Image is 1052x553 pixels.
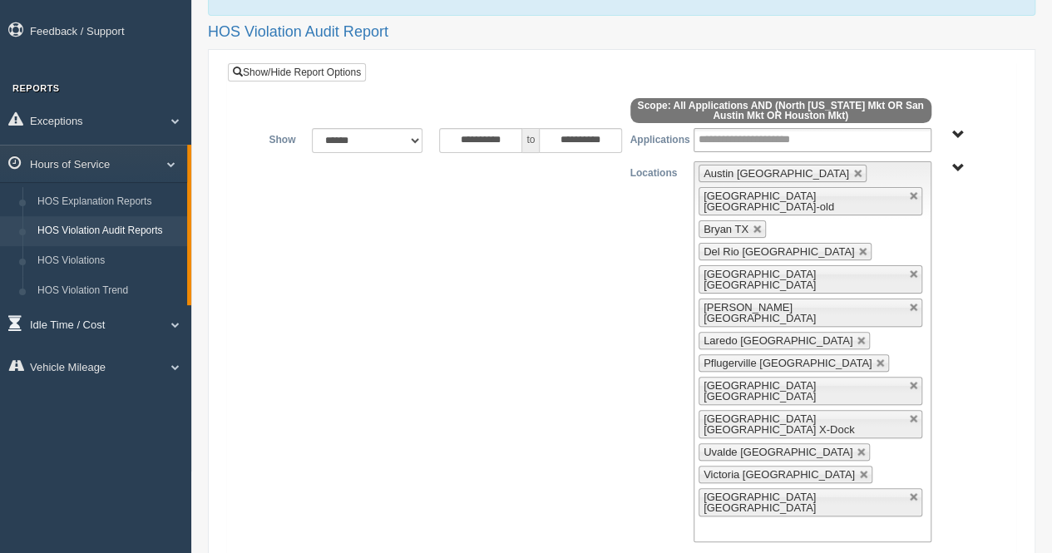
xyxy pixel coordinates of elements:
[240,128,304,148] label: Show
[704,223,748,235] span: Bryan TX
[704,446,852,458] span: Uvalde [GEOGRAPHIC_DATA]
[30,276,187,306] a: HOS Violation Trend
[704,334,852,347] span: Laredo [GEOGRAPHIC_DATA]
[704,268,816,291] span: [GEOGRAPHIC_DATA] [GEOGRAPHIC_DATA]
[704,357,872,369] span: Pflugerville [GEOGRAPHIC_DATA]
[704,491,816,514] span: [GEOGRAPHIC_DATA] [GEOGRAPHIC_DATA]
[208,24,1035,41] h2: HOS Violation Audit Report
[704,167,849,180] span: Austin [GEOGRAPHIC_DATA]
[630,98,931,123] span: Scope: All Applications AND (North [US_STATE] Mkt OR San Austin Mkt OR Houston Mkt)
[622,161,685,181] label: Locations
[704,468,855,481] span: Victoria [GEOGRAPHIC_DATA]
[704,190,834,213] span: [GEOGRAPHIC_DATA] [GEOGRAPHIC_DATA]-old
[704,379,816,402] span: [GEOGRAPHIC_DATA] [GEOGRAPHIC_DATA]
[704,412,855,436] span: [GEOGRAPHIC_DATA] [GEOGRAPHIC_DATA] X-Dock
[30,246,187,276] a: HOS Violations
[621,128,684,148] label: Applications
[704,245,855,258] span: Del Rio [GEOGRAPHIC_DATA]
[704,301,816,324] span: [PERSON_NAME] [GEOGRAPHIC_DATA]
[522,128,539,153] span: to
[30,216,187,246] a: HOS Violation Audit Reports
[228,63,366,81] a: Show/Hide Report Options
[30,187,187,217] a: HOS Explanation Reports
